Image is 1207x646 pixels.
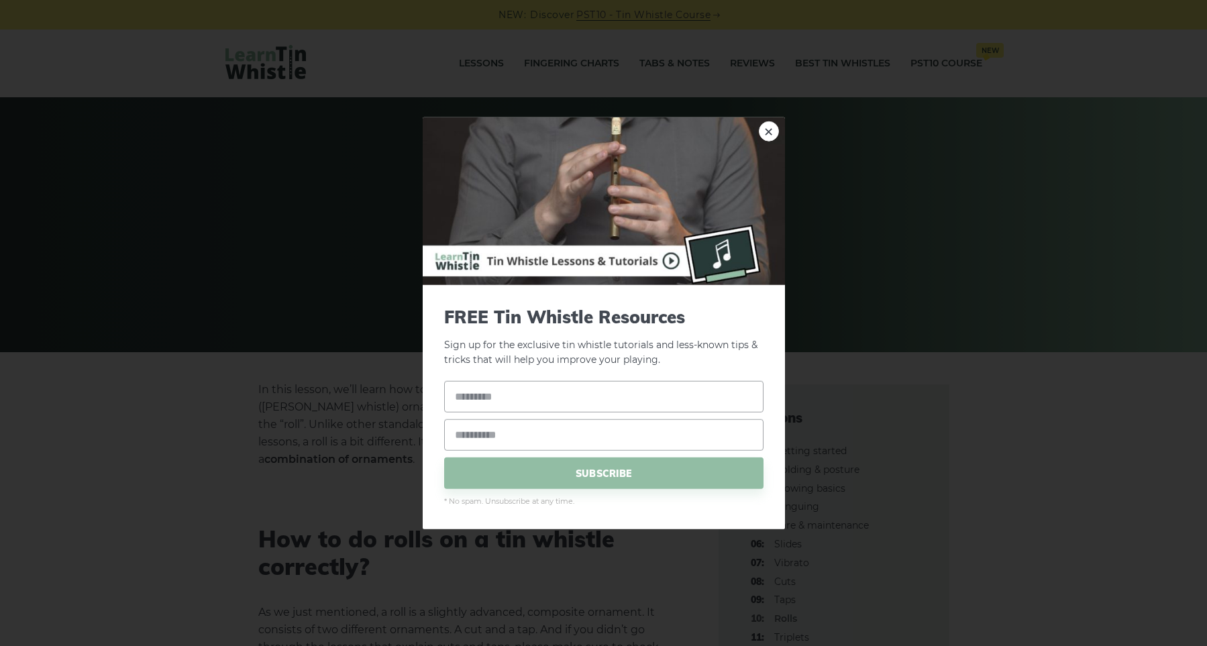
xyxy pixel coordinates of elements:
[444,496,764,508] span: * No spam. Unsubscribe at any time.
[444,306,764,368] p: Sign up for the exclusive tin whistle tutorials and less-known tips & tricks that will help you i...
[759,121,779,141] a: ×
[444,457,764,489] span: SUBSCRIBE
[423,117,785,284] img: Tin Whistle Buying Guide Preview
[444,306,764,327] span: FREE Tin Whistle Resources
